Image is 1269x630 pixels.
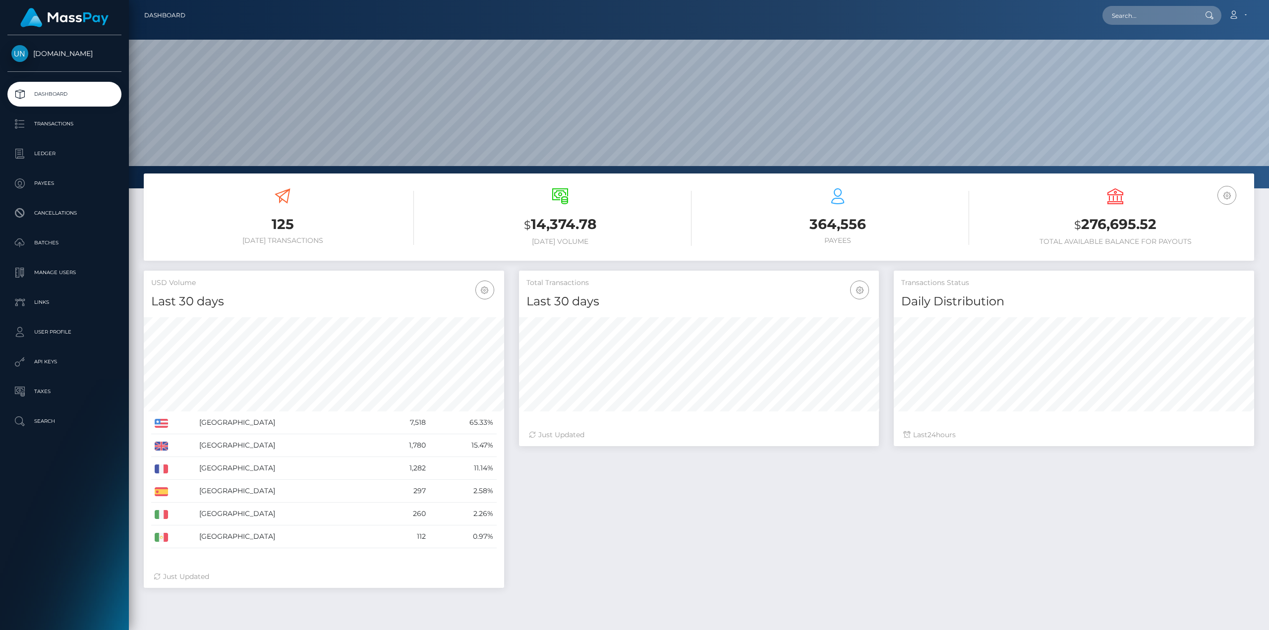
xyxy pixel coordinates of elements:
[901,293,1247,310] h4: Daily Distribution
[904,430,1244,440] div: Last hours
[377,525,429,548] td: 112
[196,457,377,480] td: [GEOGRAPHIC_DATA]
[11,146,117,161] p: Ledger
[706,215,969,234] h3: 364,556
[7,171,121,196] a: Payees
[377,503,429,525] td: 260
[151,236,414,245] h6: [DATE] Transactions
[11,176,117,191] p: Payees
[377,457,429,480] td: 1,282
[144,5,185,26] a: Dashboard
[11,45,28,62] img: Unlockt.me
[7,112,121,136] a: Transactions
[155,533,168,542] img: MX.png
[154,572,494,582] div: Just Updated
[155,442,168,451] img: GB.png
[901,278,1247,288] h5: Transactions Status
[7,290,121,315] a: Links
[11,414,117,429] p: Search
[927,430,936,439] span: 24
[7,49,121,58] span: [DOMAIN_NAME]
[984,237,1247,246] h6: Total Available Balance for Payouts
[429,237,692,246] h6: [DATE] Volume
[984,215,1247,235] h3: 276,695.52
[155,510,168,519] img: IT.png
[151,278,497,288] h5: USD Volume
[7,260,121,285] a: Manage Users
[151,215,414,234] h3: 125
[526,278,872,288] h5: Total Transactions
[377,480,429,503] td: 297
[20,8,109,27] img: MassPay Logo
[1102,6,1196,25] input: Search...
[7,349,121,374] a: API Keys
[706,236,969,245] h6: Payees
[429,525,497,548] td: 0.97%
[526,293,872,310] h4: Last 30 days
[7,230,121,255] a: Batches
[196,503,377,525] td: [GEOGRAPHIC_DATA]
[7,201,121,226] a: Cancellations
[7,409,121,434] a: Search
[11,265,117,280] p: Manage Users
[429,480,497,503] td: 2.58%
[11,354,117,369] p: API Keys
[11,206,117,221] p: Cancellations
[529,430,869,440] div: Just Updated
[196,525,377,548] td: [GEOGRAPHIC_DATA]
[155,419,168,428] img: US.png
[377,434,429,457] td: 1,780
[377,411,429,434] td: 7,518
[7,141,121,166] a: Ledger
[11,87,117,102] p: Dashboard
[7,379,121,404] a: Taxes
[196,480,377,503] td: [GEOGRAPHIC_DATA]
[11,116,117,131] p: Transactions
[155,487,168,496] img: ES.png
[196,411,377,434] td: [GEOGRAPHIC_DATA]
[429,503,497,525] td: 2.26%
[7,82,121,107] a: Dashboard
[11,384,117,399] p: Taxes
[196,434,377,457] td: [GEOGRAPHIC_DATA]
[429,215,692,235] h3: 14,374.78
[429,411,497,434] td: 65.33%
[11,235,117,250] p: Batches
[429,457,497,480] td: 11.14%
[155,464,168,473] img: FR.png
[11,325,117,340] p: User Profile
[524,218,531,232] small: $
[429,434,497,457] td: 15.47%
[1074,218,1081,232] small: $
[11,295,117,310] p: Links
[7,320,121,344] a: User Profile
[151,293,497,310] h4: Last 30 days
